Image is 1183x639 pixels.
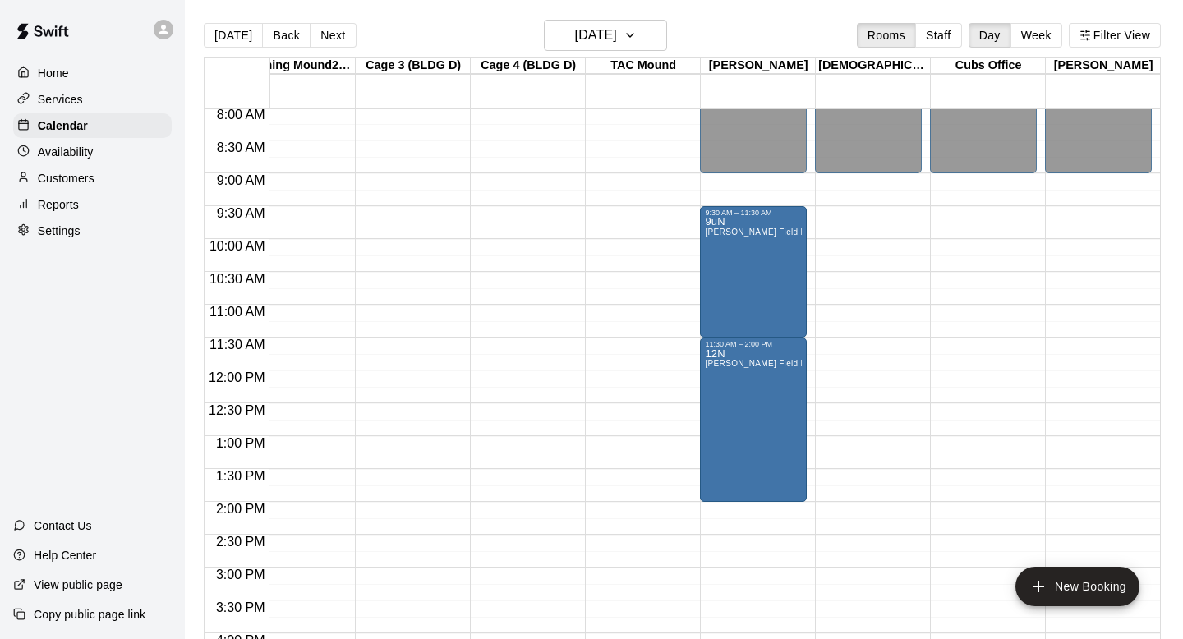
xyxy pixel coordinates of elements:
span: 10:00 AM [205,239,269,253]
p: Copy public page link [34,606,145,623]
div: [PERSON_NAME] [1046,58,1161,74]
button: Staff [915,23,962,48]
div: Cubs Office [931,58,1046,74]
span: 10:30 AM [205,272,269,286]
span: 2:00 PM [212,502,269,516]
div: Pitching Mound2 (BLDG D) [241,58,356,74]
span: 11:30 AM [205,338,269,352]
p: Contact Us [34,517,92,534]
p: Help Center [34,547,96,563]
span: 1:30 PM [212,469,269,483]
a: Availability [13,140,172,164]
a: Services [13,87,172,112]
button: Filter View [1069,23,1161,48]
p: Settings [38,223,81,239]
p: Calendar [38,117,88,134]
span: 8:30 AM [213,140,269,154]
div: TAC Mound [586,58,701,74]
div: 9:30 AM – 11:30 AM [705,209,802,217]
button: Back [262,23,311,48]
a: Customers [13,166,172,191]
span: 3:30 PM [212,600,269,614]
p: Home [38,65,69,81]
h6: [DATE] [575,24,617,47]
a: Home [13,61,172,85]
a: Reports [13,192,172,217]
div: [PERSON_NAME] [701,58,816,74]
button: Next [310,23,356,48]
p: View public page [34,577,122,593]
span: 9:00 AM [213,173,269,187]
div: 9:30 AM – 11:30 AM: 9uN [700,206,807,338]
button: [DATE] [204,23,263,48]
a: Settings [13,218,172,243]
p: Customers [38,170,94,186]
span: [PERSON_NAME] Field Booking [705,228,832,237]
div: 11:30 AM – 2:00 PM: 12N [700,338,807,502]
span: 3:00 PM [212,568,269,582]
span: 1:00 PM [212,436,269,450]
div: [DEMOGRAPHIC_DATA] [816,58,931,74]
button: [DATE] [544,20,667,51]
span: 2:30 PM [212,535,269,549]
span: 12:30 PM [205,403,269,417]
span: 8:00 AM [213,108,269,122]
button: Rooms [857,23,916,48]
span: [PERSON_NAME] Field Booking [705,359,832,368]
span: 11:00 AM [205,305,269,319]
div: 11:30 AM – 2:00 PM [705,340,802,348]
p: Services [38,91,83,108]
button: add [1015,567,1139,606]
button: Week [1010,23,1062,48]
a: Calendar [13,113,172,138]
span: 12:00 PM [205,370,269,384]
div: Cage 4 (BLDG D) [471,58,586,74]
p: Availability [38,144,94,160]
button: Day [969,23,1011,48]
div: Cage 3 (BLDG D) [356,58,471,74]
span: 9:30 AM [213,206,269,220]
p: Reports [38,196,79,213]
